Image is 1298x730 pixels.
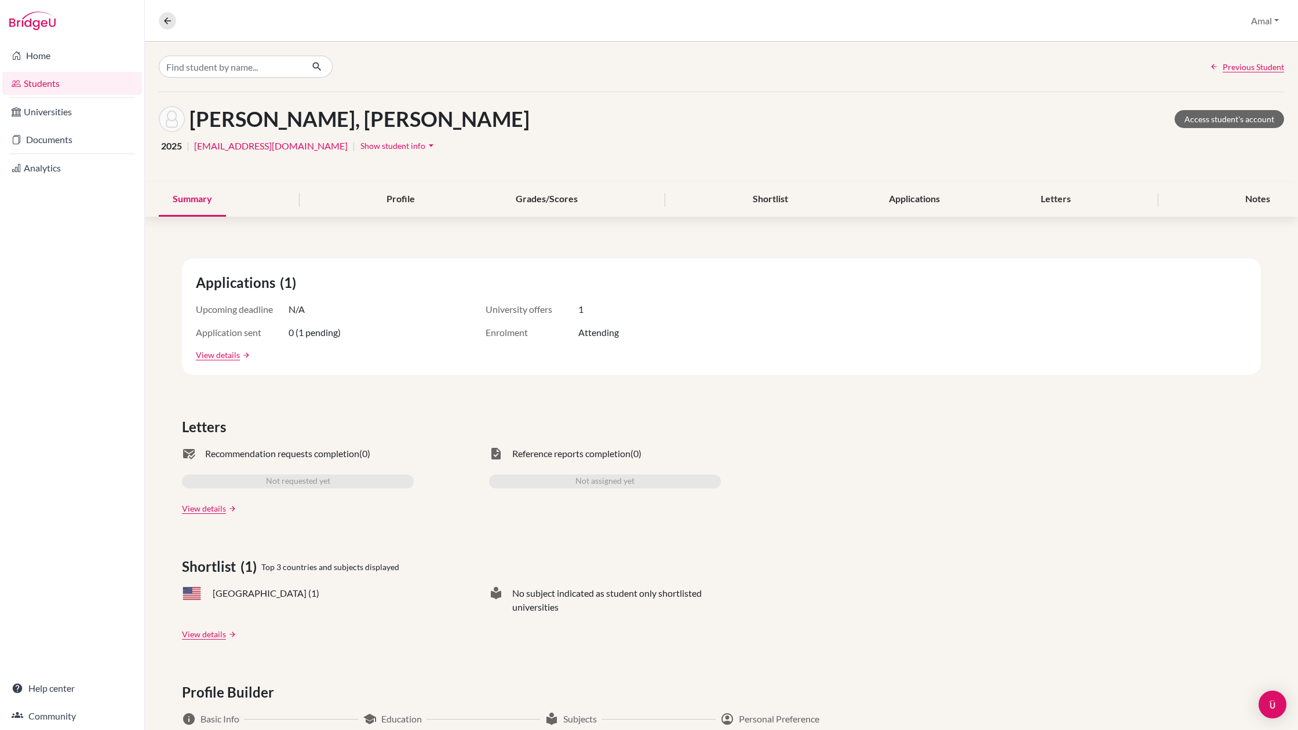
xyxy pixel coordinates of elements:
span: Not requested yet [266,475,330,488]
a: arrow_forward [226,630,236,638]
span: (1) [240,556,261,577]
span: 1 [578,302,584,316]
span: | [187,139,189,153]
span: Top 3 countries and subjects displayed [261,561,399,573]
span: Reference reports completion [512,447,630,461]
span: Applications [196,272,280,293]
span: info [182,712,196,726]
span: [GEOGRAPHIC_DATA] (1) [213,586,319,600]
span: Attending [578,326,619,340]
a: arrow_forward [240,351,250,359]
div: Grades/Scores [502,183,592,217]
span: Letters [182,417,231,437]
span: local_library [489,586,503,614]
span: (0) [359,447,370,461]
span: mark_email_read [182,447,196,461]
a: View details [182,502,226,514]
div: Open Intercom Messenger [1259,691,1286,718]
a: Help center [2,677,142,700]
a: View details [182,628,226,640]
span: US [182,586,202,601]
span: | [352,139,355,153]
button: Amal [1246,10,1284,32]
span: task [489,447,503,461]
span: (1) [280,272,301,293]
span: Recommendation requests completion [205,447,359,461]
a: [EMAIL_ADDRESS][DOMAIN_NAME] [194,139,348,153]
div: Letters [1027,183,1085,217]
div: Notes [1231,183,1284,217]
span: University offers [486,302,578,316]
span: Show student info [360,141,425,151]
span: Basic Info [200,712,239,726]
button: Show student infoarrow_drop_down [360,137,437,155]
span: account_circle [720,712,734,726]
div: Shortlist [739,183,802,217]
a: arrow_forward [226,505,236,513]
div: Summary [159,183,226,217]
a: Students [2,72,142,95]
a: Analytics [2,156,142,180]
span: Not assigned yet [575,475,635,488]
h1: [PERSON_NAME], [PERSON_NAME] [189,107,530,132]
div: Profile [373,183,429,217]
span: Subjects [563,712,597,726]
i: arrow_drop_down [425,140,437,151]
span: Previous Student [1223,61,1284,73]
span: school [363,712,377,726]
span: local_library [545,712,559,726]
span: Shortlist [182,556,240,577]
span: Application sent [196,326,289,340]
a: Previous Student [1210,61,1284,73]
span: Enrolment [486,326,578,340]
img: Bridge-U [9,12,56,30]
a: Home [2,44,142,67]
span: N/A [289,302,305,316]
span: Education [381,712,422,726]
input: Find student by name... [159,56,302,78]
img: Pape Mounir Ndiaye's avatar [159,106,185,132]
span: 2025 [161,139,182,153]
span: Personal Preference [739,712,819,726]
div: Applications [875,183,954,217]
span: Upcoming deadline [196,302,289,316]
span: Profile Builder [182,682,279,703]
span: (0) [630,447,641,461]
span: 0 (1 pending) [289,326,341,340]
a: Universities [2,100,142,123]
span: No subject indicated as student only shortlisted universities [512,586,721,614]
a: Documents [2,128,142,151]
a: View details [196,349,240,361]
a: Community [2,705,142,728]
a: Access student's account [1175,110,1284,128]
